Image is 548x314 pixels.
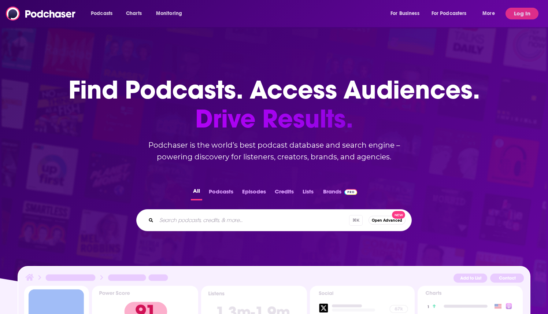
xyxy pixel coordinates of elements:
button: open menu [427,8,477,19]
span: More [482,8,495,19]
button: Lists [300,186,316,200]
button: Podcasts [207,186,236,200]
button: open menu [385,8,429,19]
img: Podcast Insights Header [24,273,524,285]
button: open menu [86,8,122,19]
button: Episodes [240,186,268,200]
button: Open AdvancedNew [369,216,406,225]
span: For Podcasters [432,8,467,19]
span: For Business [390,8,419,19]
button: Credits [273,186,296,200]
h1: Find Podcasts. Access Audiences. [68,75,480,133]
img: Podchaser Pro [344,189,357,195]
button: open menu [151,8,192,19]
button: All [191,186,202,200]
button: Log In [506,8,538,19]
span: Charts [126,8,142,19]
div: Search podcasts, credits, & more... [136,209,412,231]
span: Podcasts [91,8,112,19]
span: New [392,211,405,219]
h2: Podchaser is the world’s best podcast database and search engine – powering discovery for listene... [127,139,421,163]
button: open menu [477,8,504,19]
input: Search podcasts, credits, & more... [156,214,349,226]
span: Open Advanced [372,218,402,222]
span: ⌘ K [349,215,363,226]
span: Monitoring [156,8,182,19]
span: Drive Results. [68,104,480,133]
img: Podchaser - Follow, Share and Rate Podcasts [6,7,76,21]
a: Charts [121,8,146,19]
a: BrandsPodchaser Pro [323,186,357,200]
